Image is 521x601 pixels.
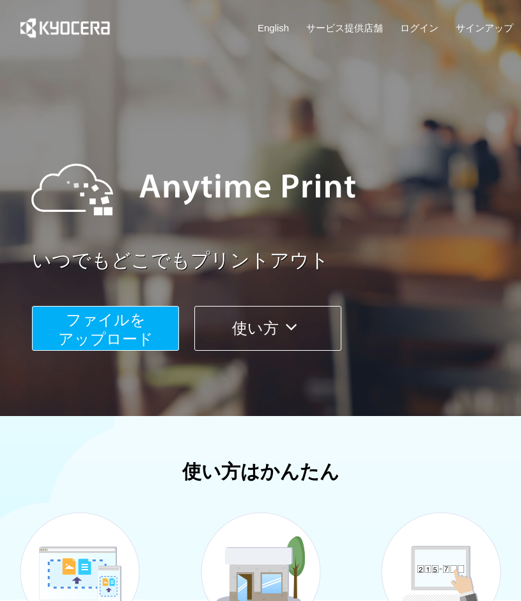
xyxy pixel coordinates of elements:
button: 使い方 [194,306,341,351]
a: English [258,21,289,35]
span: ファイルを ​​アップロード [58,311,153,348]
a: いつでもどこでもプリントアウト [32,247,521,275]
a: サービス提供店舗 [306,21,383,35]
a: ログイン [400,21,439,35]
button: ファイルを​​アップロード [32,306,179,351]
a: サインアップ [456,21,513,35]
